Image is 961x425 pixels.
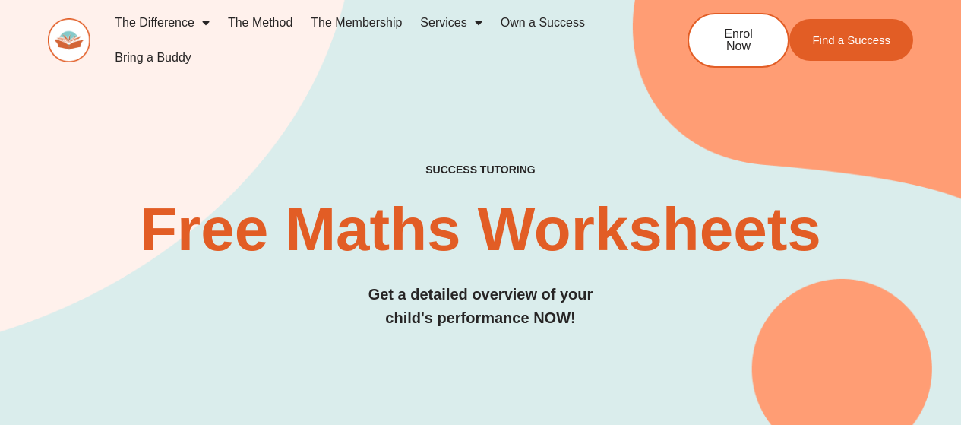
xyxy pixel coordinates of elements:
[106,5,219,40] a: The Difference
[106,5,637,75] nav: Menu
[48,199,913,260] h2: Free Maths Worksheets​
[219,5,302,40] a: The Method
[48,163,913,176] h4: SUCCESS TUTORING​
[812,34,890,46] span: Find a Success
[48,283,913,330] h3: Get a detailed overview of your child's performance NOW!
[712,28,765,52] span: Enrol Now
[411,5,491,40] a: Services
[492,5,594,40] a: Own a Success
[688,13,789,68] a: Enrol Now
[789,19,913,61] a: Find a Success
[302,5,411,40] a: The Membership
[106,40,201,75] a: Bring a Buddy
